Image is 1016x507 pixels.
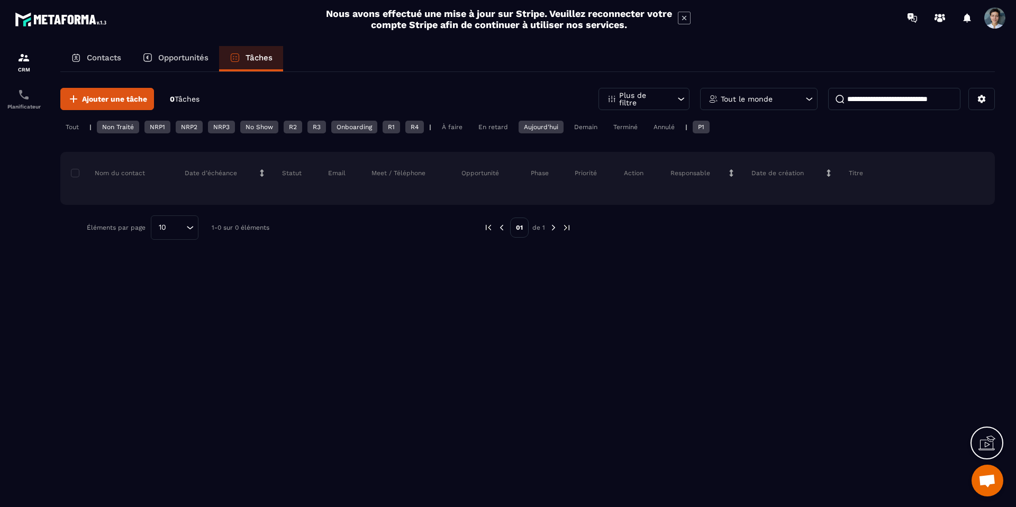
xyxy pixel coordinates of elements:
img: next [562,223,571,232]
div: Tout [60,121,84,133]
div: À faire [437,121,468,133]
p: Email [328,169,346,177]
p: Opportunités [158,53,208,62]
p: Meet / Téléphone [371,169,425,177]
a: Tâches [219,46,283,71]
div: En retard [473,121,513,133]
div: R2 [284,121,302,133]
div: NRP1 [144,121,170,133]
p: Responsable [670,169,710,177]
div: NRP2 [176,121,203,133]
input: Search for option [170,222,184,233]
a: formationformationCRM [3,43,45,80]
p: Tâches [246,53,273,62]
p: 01 [510,218,529,238]
p: Phase [531,169,549,177]
div: Non Traité [97,121,139,133]
p: 1-0 sur 0 éléments [212,224,269,231]
div: P1 [693,121,710,133]
div: Annulé [648,121,680,133]
p: | [685,123,687,131]
p: Éléments par page [87,224,146,231]
span: 10 [155,222,170,233]
p: Titre [849,169,863,177]
img: formation [17,51,30,64]
p: 0 [170,94,199,104]
h2: Nous avons effectué une mise à jour sur Stripe. Veuillez reconnecter votre compte Stripe afin de ... [325,8,673,30]
div: Ouvrir le chat [972,465,1003,496]
img: next [549,223,558,232]
p: de 1 [532,223,545,232]
p: Date de création [751,169,804,177]
a: Opportunités [132,46,219,71]
a: schedulerschedulerPlanificateur [3,80,45,117]
div: Onboarding [331,121,377,133]
img: logo [15,10,110,29]
div: R4 [405,121,424,133]
div: Demain [569,121,603,133]
p: Tout le monde [721,95,773,103]
div: Terminé [608,121,643,133]
p: Plus de filtre [619,92,666,106]
p: Priorité [575,169,597,177]
img: prev [484,223,493,232]
p: Date d’échéance [185,169,237,177]
div: No Show [240,121,278,133]
div: NRP3 [208,121,235,133]
a: Contacts [60,46,132,71]
div: R3 [307,121,326,133]
img: prev [497,223,506,232]
p: Planificateur [3,104,45,110]
button: Ajouter une tâche [60,88,154,110]
p: | [89,123,92,131]
span: Ajouter une tâche [82,94,147,104]
p: Contacts [87,53,121,62]
div: Aujourd'hui [519,121,564,133]
span: Tâches [175,95,199,103]
img: scheduler [17,88,30,101]
p: Opportunité [461,169,499,177]
div: R1 [383,121,400,133]
p: Action [624,169,643,177]
p: Statut [282,169,302,177]
div: Search for option [151,215,198,240]
p: Nom du contact [74,169,145,177]
p: | [429,123,431,131]
p: CRM [3,67,45,73]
